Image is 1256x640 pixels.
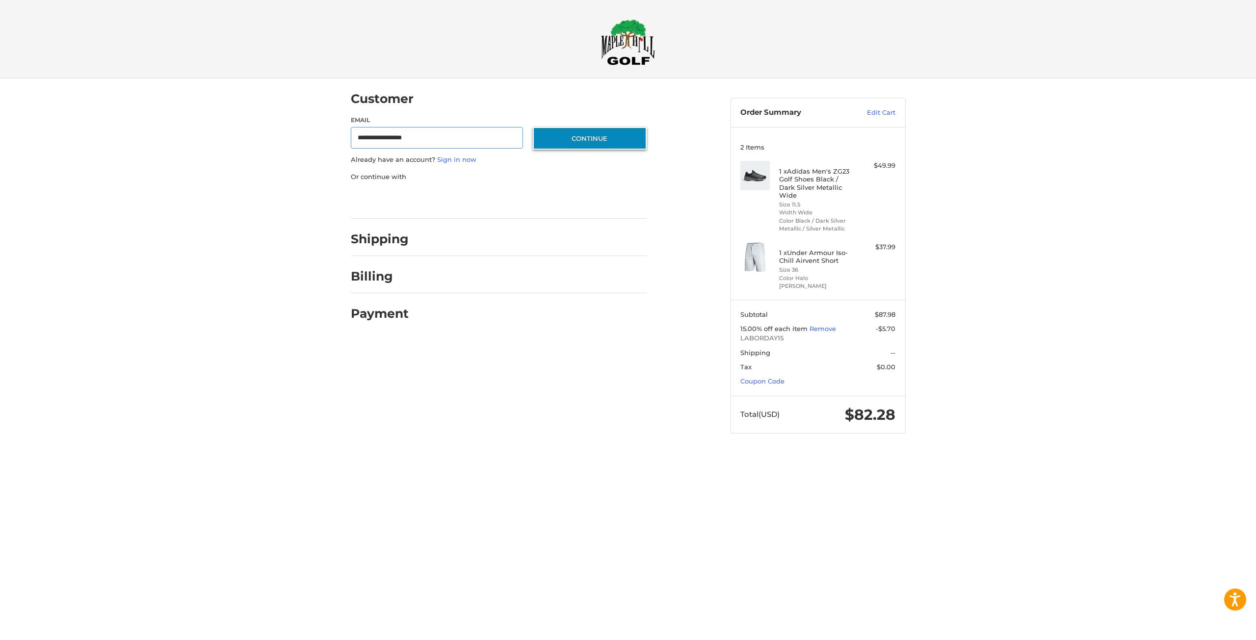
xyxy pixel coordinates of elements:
[351,269,408,284] h2: Billing
[351,231,409,247] h2: Shipping
[779,249,854,265] h4: 1 x Under Armour Iso-Chill Airvent Short
[740,325,810,333] span: 15.00% off each item
[779,217,854,233] li: Color Black / Dark Silver Metallic / Silver Metallic
[431,191,504,209] iframe: PayPal-paylater
[437,155,476,163] a: Sign in now
[351,155,647,165] p: Already have an account?
[347,191,421,209] iframe: PayPal-paypal
[846,108,895,118] a: Edit Cart
[740,310,768,318] span: Subtotal
[740,143,895,151] h3: 2 Items
[779,201,854,209] li: Size 11.5
[533,127,647,150] button: Continue
[740,377,785,385] a: Coupon Code
[810,325,836,333] a: Remove
[779,167,854,199] h4: 1 x Adidas Men's ZG23 Golf Shoes Black / Dark Silver Metallic Wide
[857,242,895,252] div: $37.99
[601,19,655,65] img: Maple Hill Golf
[740,410,780,419] span: Total (USD)
[779,274,854,290] li: Color Halo [PERSON_NAME]
[351,116,523,125] label: Email
[514,191,587,209] iframe: PayPal-venmo
[740,108,846,118] h3: Order Summary
[351,172,647,182] p: Or continue with
[890,349,895,357] span: --
[845,406,895,424] span: $82.28
[740,333,895,343] span: LABORDAY15
[875,310,895,318] span: $87.98
[857,161,895,171] div: $49.99
[740,363,752,371] span: Tax
[877,363,895,371] span: $0.00
[740,349,770,357] span: Shipping
[351,91,414,106] h2: Customer
[876,325,895,333] span: -$5.70
[779,266,854,274] li: Size 36
[779,208,854,217] li: Width Wide
[351,306,409,321] h2: Payment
